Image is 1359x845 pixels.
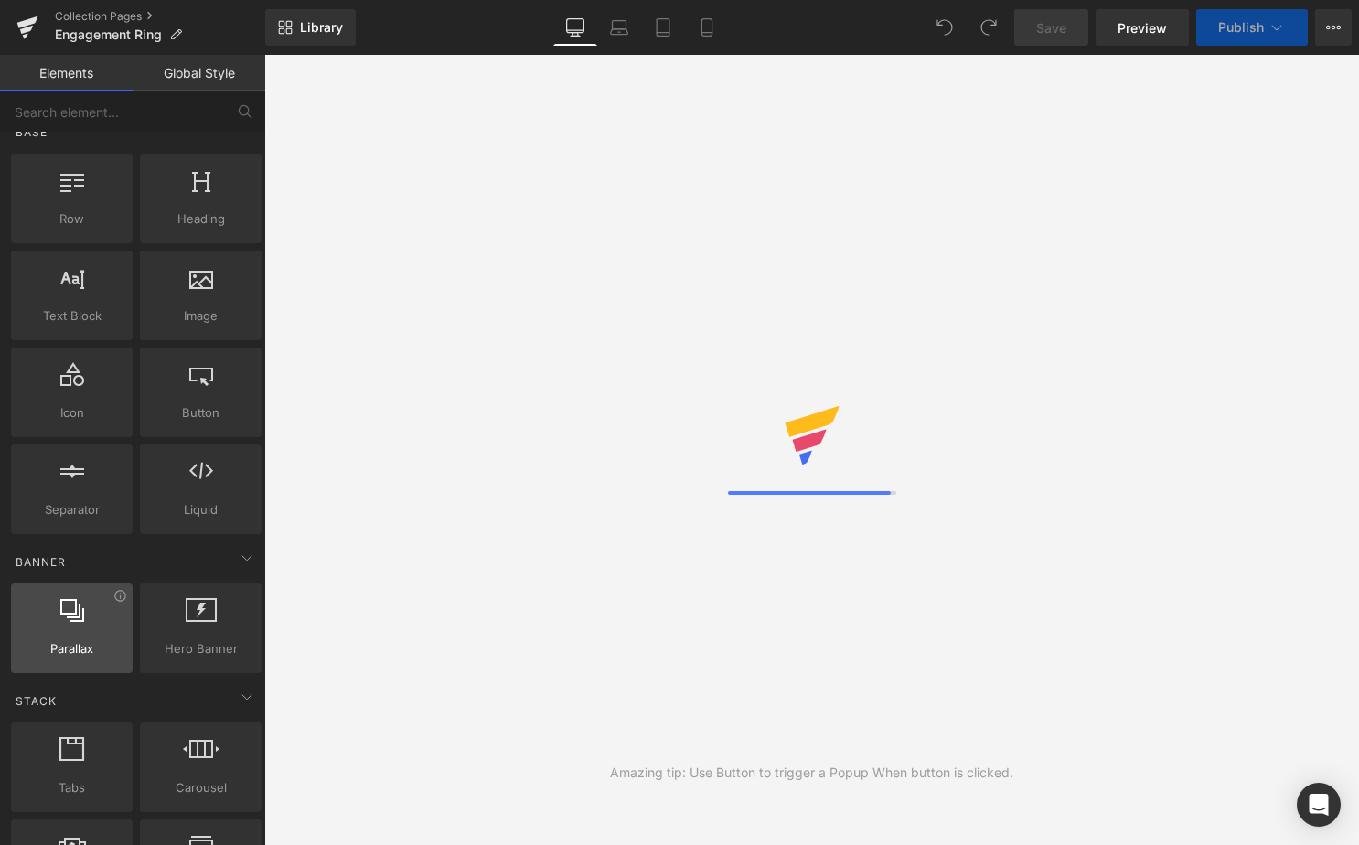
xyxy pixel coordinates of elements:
span: Preview [1118,18,1167,37]
div: Open Intercom Messenger [1297,783,1341,827]
span: Engagement Ring [55,27,162,42]
div: Amazing tip: Use Button to trigger a Popup When button is clicked. [610,763,1013,783]
a: Global Style [133,55,265,91]
span: Stack [14,692,59,710]
span: Parallax [16,639,127,658]
a: Mobile [685,9,729,46]
a: Collection Pages [55,9,265,24]
span: Tabs [16,778,127,797]
span: Icon [16,403,127,422]
span: Publish [1218,20,1264,35]
button: More [1315,9,1352,46]
a: New Library [265,9,356,46]
span: Hero Banner [145,639,256,658]
span: Separator [16,500,127,519]
span: Text Block [16,306,127,326]
span: Image [145,306,256,326]
span: Carousel [145,778,256,797]
span: Heading [145,209,256,229]
button: Redo [970,9,1007,46]
a: Preview [1096,9,1189,46]
span: Liquid [145,500,256,519]
span: Base [14,123,49,141]
span: Row [16,209,127,229]
a: Desktop [553,9,597,46]
button: Publish [1196,9,1308,46]
div: View Information [113,589,127,603]
a: Tablet [641,9,685,46]
span: Banner [14,553,68,571]
button: Undo [926,9,963,46]
span: Button [145,403,256,422]
a: Laptop [597,9,641,46]
span: Library [300,19,343,36]
span: Save [1036,18,1066,37]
